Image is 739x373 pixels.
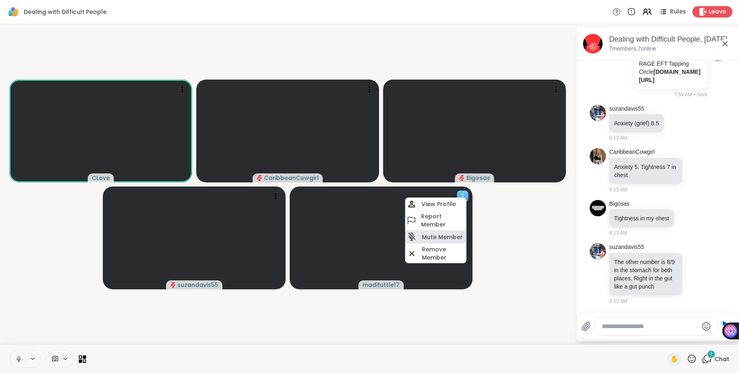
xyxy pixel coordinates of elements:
span: Bigosas [466,174,490,182]
p: Anxiety (grief) 8.5 [614,119,659,127]
span: 1 [710,351,712,357]
a: CaribbeanCowgirl [609,148,655,156]
a: suzandavis55 [609,243,644,251]
span: 8:13 AM [609,134,627,142]
h4: Report Member [421,212,465,229]
span: Rules [670,8,686,16]
p: RAGE EFT Tapping Circle [639,60,702,84]
span: 8:13 AM [609,186,627,193]
a: [DOMAIN_NAME][URL] [639,69,701,83]
p: Anxiety 5. Tightness 7 in chest [614,163,677,179]
img: Dealing with Difficult People, Sep 15 [583,34,603,53]
a: Bigosas [609,200,630,208]
span: CaribbeanCowgirl [264,174,319,182]
button: Emoji picker [701,322,711,331]
span: ✋ [670,354,679,364]
span: Leave [709,8,726,16]
span: madituttle17 [363,281,400,289]
span: • [694,91,695,98]
span: 7:59 AM [674,91,692,98]
img: ShareWell Logomark [7,5,20,19]
h4: Remove Member [422,245,465,262]
span: audio-muted [459,175,465,181]
span: audio-muted [170,282,176,288]
span: audio-muted [257,175,262,181]
span: CLove [92,174,110,182]
button: Send [718,317,737,335]
p: The other number is 8/9 in the stomach for both places. Right in the gut like a gut punch [614,258,677,291]
span: Chat [715,355,729,363]
span: suzandavis55 [178,281,218,289]
div: Dealing with Difficult People, [DATE] [609,34,733,44]
h4: Mute Member [422,233,463,241]
p: Tightness in my chest [614,214,669,222]
span: Sent [697,91,707,98]
img: https://sharewell-space-live.sfo3.digitaloceanspaces.com/user-generated/1720b05a-e520-4a80-b067-a... [590,148,606,164]
h4: View Profile [422,200,456,208]
textarea: Type your message [602,322,698,331]
span: Dealing with Difficult People [24,8,107,16]
img: https://sharewell-space-live.sfo3.digitaloceanspaces.com/user-generated/90e7c45a-f5f0-4152-8881-e... [590,200,606,216]
span: 8:13 AM [609,229,627,237]
span: 8:13 AM [609,298,627,305]
img: https://sharewell-space-live.sfo3.digitaloceanspaces.com/user-generated/b29d3971-d29c-45de-9377-2... [590,105,606,121]
a: suzandavis55 [609,105,644,113]
p: 7 members, 7 online [609,45,656,53]
img: https://sharewell-space-live.sfo3.digitaloceanspaces.com/user-generated/b29d3971-d29c-45de-9377-2... [590,243,606,260]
